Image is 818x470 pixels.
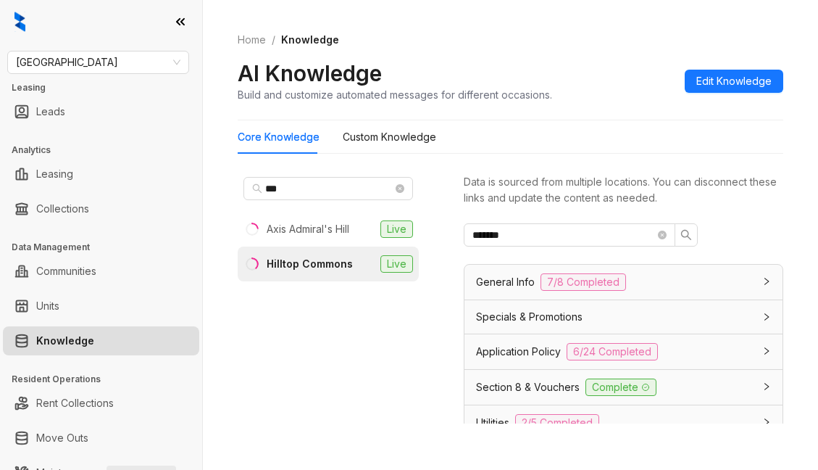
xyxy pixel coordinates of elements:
[515,414,599,432] span: 2/5 Completed
[396,184,404,193] span: close-circle
[380,220,413,238] span: Live
[464,334,782,369] div: Application Policy6/24 Completed
[762,313,771,321] span: collapsed
[235,32,269,48] a: Home
[12,81,202,94] h3: Leasing
[36,160,73,189] a: Leasing
[3,194,199,223] li: Collections
[476,274,535,290] span: General Info
[464,405,782,440] div: Utilities2/5 Completed
[380,255,413,273] span: Live
[343,129,436,145] div: Custom Knowledge
[252,184,262,194] span: search
[267,256,353,272] div: Hilltop Commons
[476,309,583,325] span: Specials & Promotions
[696,73,772,89] span: Edit Knowledge
[281,33,339,46] span: Knowledge
[464,174,783,206] div: Data is sourced from multiple locations. You can disconnect these links and update the content as...
[36,424,88,453] a: Move Outs
[762,418,771,426] span: collapsed
[3,257,199,286] li: Communities
[476,379,580,395] span: Section 8 & Vouchers
[3,97,199,126] li: Leads
[272,32,275,48] li: /
[3,292,199,321] li: Units
[658,231,667,239] span: close-circle
[36,389,114,418] a: Rent Collections
[464,265,782,300] div: General Info7/8 Completed
[16,51,180,73] span: Fairfield
[762,347,771,355] span: collapsed
[36,97,65,126] a: Leads
[36,194,89,223] a: Collections
[464,370,782,405] div: Section 8 & VouchersComplete
[762,277,771,286] span: collapsed
[680,229,692,241] span: search
[685,70,783,93] button: Edit Knowledge
[36,257,96,286] a: Communities
[238,87,552,102] div: Build and customize automated messages for different occasions.
[12,144,202,157] h3: Analytics
[3,326,199,355] li: Knowledge
[14,12,25,32] img: logo
[762,382,771,391] span: collapsed
[567,343,658,360] span: 6/24 Completed
[3,424,199,453] li: Move Outs
[36,326,94,355] a: Knowledge
[585,379,656,396] span: Complete
[541,273,626,291] span: 7/8 Completed
[36,292,59,321] a: Units
[476,415,509,431] span: Utilities
[464,300,782,334] div: Specials & Promotions
[3,160,199,189] li: Leasing
[476,344,561,360] span: Application Policy
[238,129,320,145] div: Core Knowledge
[267,221,349,237] div: Axis Admiral's Hill
[12,373,202,386] h3: Resident Operations
[3,389,199,418] li: Rent Collections
[238,59,382,87] h2: AI Knowledge
[12,241,202,254] h3: Data Management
